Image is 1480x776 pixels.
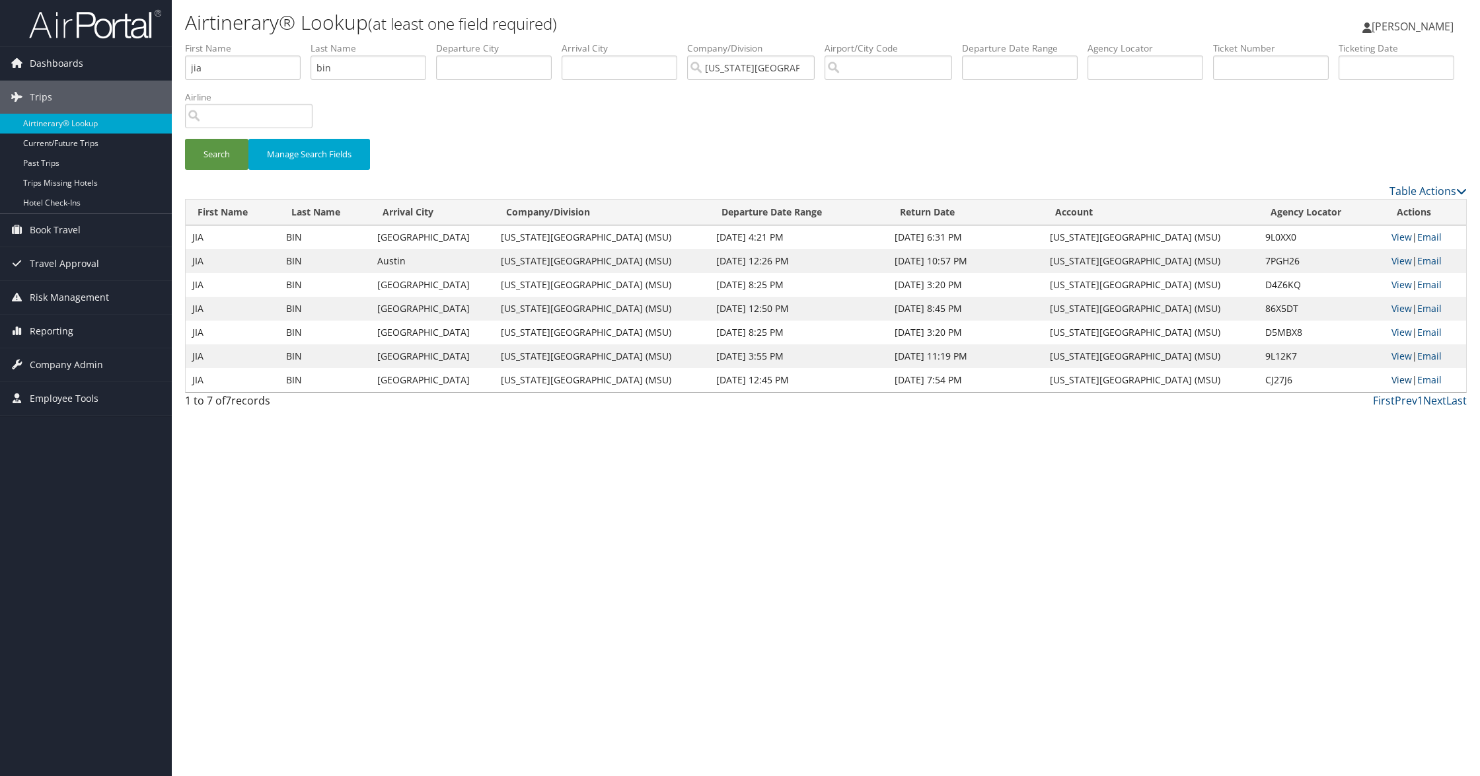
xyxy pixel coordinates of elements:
span: Employee Tools [30,382,98,415]
th: Account: activate to sort column ascending [1043,200,1259,225]
td: | [1385,225,1466,249]
td: [US_STATE][GEOGRAPHIC_DATA] (MSU) [1043,249,1259,273]
a: Next [1423,393,1446,408]
th: Return Date: activate to sort column ascending [888,200,1043,225]
td: | [1385,273,1466,297]
span: 7 [225,393,231,408]
label: Ticketing Date [1339,42,1464,55]
td: | [1385,249,1466,273]
a: Email [1417,326,1442,338]
a: Email [1417,231,1442,243]
label: Airline [185,91,322,104]
td: JIA [186,321,279,344]
td: JIA [186,368,279,392]
th: Company/Division [494,200,710,225]
td: [GEOGRAPHIC_DATA] [371,368,494,392]
label: Agency Locator [1088,42,1213,55]
td: [DATE] 6:31 PM [888,225,1043,249]
td: [DATE] 4:21 PM [710,225,887,249]
td: BIN [279,225,371,249]
span: Dashboards [30,47,83,80]
td: [DATE] 3:20 PM [888,273,1043,297]
img: airportal-logo.png [29,9,161,40]
button: Manage Search Fields [248,139,370,170]
td: BIN [279,297,371,321]
td: [DATE] 8:45 PM [888,297,1043,321]
td: [GEOGRAPHIC_DATA] [371,225,494,249]
td: [US_STATE][GEOGRAPHIC_DATA] (MSU) [1043,225,1259,249]
span: Book Travel [30,213,81,247]
td: | [1385,368,1466,392]
a: Email [1417,350,1442,362]
span: Trips [30,81,52,114]
th: Arrival City: activate to sort column ascending [371,200,494,225]
td: | [1385,321,1466,344]
a: Last [1446,393,1467,408]
label: Airport/City Code [825,42,962,55]
td: BIN [279,249,371,273]
a: Email [1417,373,1442,386]
td: 86X5DT [1259,297,1385,321]
td: [GEOGRAPHIC_DATA] [371,273,494,297]
a: View [1391,326,1412,338]
label: First Name [185,42,311,55]
h1: Airtinerary® Lookup [185,9,1039,36]
td: Austin [371,249,494,273]
td: BIN [279,321,371,344]
td: [DATE] 8:25 PM [710,321,887,344]
th: Departure Date Range: activate to sort column ascending [710,200,887,225]
td: 9L0XX0 [1259,225,1385,249]
td: [DATE] 11:19 PM [888,344,1043,368]
div: 1 to 7 of records [185,393,491,415]
td: [US_STATE][GEOGRAPHIC_DATA] (MSU) [494,368,710,392]
span: Risk Management [30,281,109,314]
label: Ticket Number [1213,42,1339,55]
a: 1 [1417,393,1423,408]
td: [DATE] 3:20 PM [888,321,1043,344]
td: [US_STATE][GEOGRAPHIC_DATA] (MSU) [1043,368,1259,392]
label: Departure Date Range [962,42,1088,55]
td: BIN [279,273,371,297]
td: [DATE] 12:45 PM [710,368,887,392]
th: First Name: activate to sort column ascending [186,200,279,225]
label: Company/Division [687,42,825,55]
a: First [1373,393,1395,408]
td: JIA [186,297,279,321]
td: | [1385,344,1466,368]
td: [US_STATE][GEOGRAPHIC_DATA] (MSU) [494,249,710,273]
td: JIA [186,249,279,273]
span: [PERSON_NAME] [1372,19,1454,34]
a: View [1391,278,1412,291]
td: 7PGH26 [1259,249,1385,273]
td: D4Z6KQ [1259,273,1385,297]
td: JIA [186,225,279,249]
th: Actions [1385,200,1466,225]
a: Table Actions [1389,184,1467,198]
td: [DATE] 3:55 PM [710,344,887,368]
td: [DATE] 7:54 PM [888,368,1043,392]
label: Arrival City [562,42,687,55]
td: [US_STATE][GEOGRAPHIC_DATA] (MSU) [494,225,710,249]
td: D5MBX8 [1259,321,1385,344]
td: BIN [279,368,371,392]
td: JIA [186,273,279,297]
td: [US_STATE][GEOGRAPHIC_DATA] (MSU) [1043,321,1259,344]
td: CJ27J6 [1259,368,1385,392]
td: [US_STATE][GEOGRAPHIC_DATA] (MSU) [1043,273,1259,297]
th: Last Name: activate to sort column descending [279,200,371,225]
th: Agency Locator: activate to sort column ascending [1259,200,1385,225]
a: Email [1417,254,1442,267]
td: | [1385,297,1466,321]
td: [DATE] 8:25 PM [710,273,887,297]
td: [GEOGRAPHIC_DATA] [371,321,494,344]
td: [DATE] 12:26 PM [710,249,887,273]
a: Email [1417,302,1442,315]
a: View [1391,231,1412,243]
td: [US_STATE][GEOGRAPHIC_DATA] (MSU) [494,321,710,344]
a: [PERSON_NAME] [1362,7,1467,46]
td: [DATE] 12:50 PM [710,297,887,321]
td: JIA [186,344,279,368]
td: [DATE] 10:57 PM [888,249,1043,273]
td: [US_STATE][GEOGRAPHIC_DATA] (MSU) [1043,344,1259,368]
td: [US_STATE][GEOGRAPHIC_DATA] (MSU) [494,273,710,297]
